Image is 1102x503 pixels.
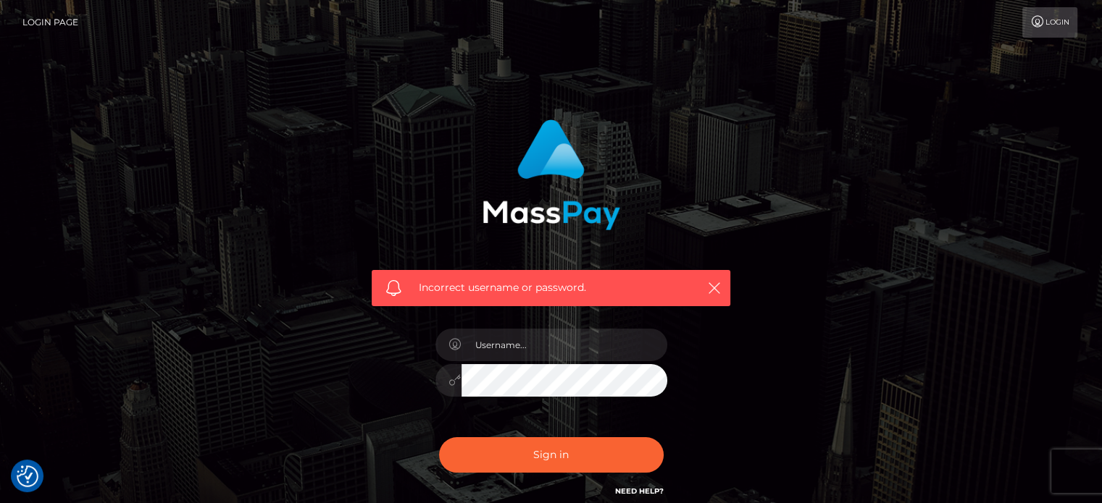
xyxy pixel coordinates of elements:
[439,437,664,473] button: Sign in
[17,465,38,487] img: Revisit consent button
[462,329,667,361] input: Username...
[615,486,664,496] a: Need Help?
[17,465,38,487] button: Consent Preferences
[22,7,78,38] a: Login Page
[483,119,620,230] img: MassPay Login
[1022,7,1077,38] a: Login
[419,280,683,295] span: Incorrect username or password.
